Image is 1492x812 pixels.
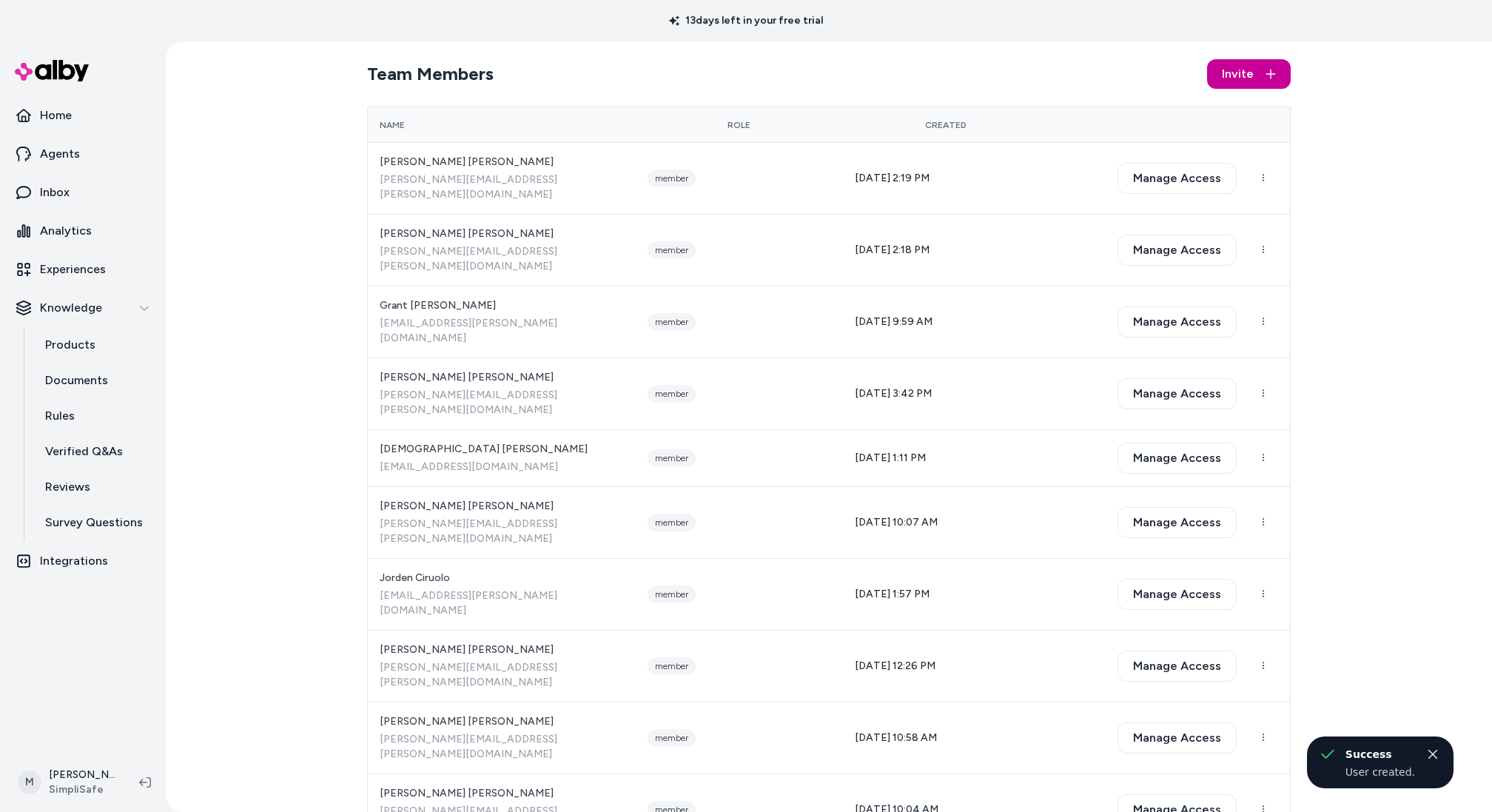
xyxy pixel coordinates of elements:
span: [EMAIL_ADDRESS][DOMAIN_NAME] [380,460,624,474]
button: Manage Access [1118,235,1237,266]
p: Documents [45,372,108,389]
span: [DATE] 10:07 AM [855,516,938,529]
div: Role [648,119,831,131]
p: Experiences [40,261,106,278]
button: Knowledge [6,290,160,326]
span: [DATE] 12:26 PM [855,660,935,672]
button: Manage Access [1118,722,1237,754]
div: member [648,449,696,467]
button: Manage Access [1118,579,1237,610]
img: alby Logo [15,60,89,81]
p: Analytics [40,222,92,240]
div: Name [380,119,624,131]
a: Products [30,327,160,363]
p: Rules [45,407,75,425]
span: [DATE] 10:58 AM [855,731,937,744]
span: [PERSON_NAME] [PERSON_NAME] [380,642,624,657]
div: Created [855,119,1038,131]
a: Home [6,98,160,133]
button: M[PERSON_NAME]SimpliSafe [9,759,127,806]
p: Reviews [45,478,90,496]
p: Inbox [40,184,70,201]
button: Manage Access [1118,507,1237,538]
div: member [648,585,696,603]
span: [PERSON_NAME][EMAIL_ADDRESS][PERSON_NAME][DOMAIN_NAME] [380,517,624,546]
div: member [648,514,696,531]
span: [PERSON_NAME] [PERSON_NAME] [380,155,624,170]
span: [DATE] 1:57 PM [855,588,930,600]
span: [PERSON_NAME] [PERSON_NAME] [380,370,624,385]
span: [PERSON_NAME] [PERSON_NAME] [380,786,624,801]
div: member [648,241,696,259]
a: Verified Q&As [30,434,160,469]
span: M [18,771,41,794]
button: Manage Access [1118,378,1237,409]
span: [PERSON_NAME] [PERSON_NAME] [380,227,624,241]
p: Integrations [40,552,108,570]
div: User created. [1345,765,1415,779]
div: member [648,729,696,747]
a: Survey Questions [30,505,160,540]
a: Rules [30,398,160,434]
div: member [648,313,696,331]
span: [PERSON_NAME][EMAIL_ADDRESS][PERSON_NAME][DOMAIN_NAME] [380,660,624,690]
p: Home [40,107,72,124]
a: Experiences [6,252,160,287]
p: Agents [40,145,80,163]
span: SimpliSafe [49,782,115,797]
span: [PERSON_NAME][EMAIL_ADDRESS][PERSON_NAME][DOMAIN_NAME] [380,732,624,762]
span: [DEMOGRAPHIC_DATA] [PERSON_NAME] [380,442,624,457]
a: Reviews [30,469,160,505]
a: Inbox [6,175,160,210]
span: [PERSON_NAME][EMAIL_ADDRESS][PERSON_NAME][DOMAIN_NAME] [380,388,624,417]
span: [DATE] 2:19 PM [855,172,930,184]
a: Documents [30,363,160,398]
span: [PERSON_NAME][EMAIL_ADDRESS][PERSON_NAME][DOMAIN_NAME] [380,244,624,274]
a: Analytics [6,213,160,249]
span: [DATE] 1:11 PM [855,452,926,464]
p: Survey Questions [45,514,143,531]
p: [PERSON_NAME] [49,768,115,782]
div: member [648,657,696,675]
h2: Team Members [367,62,494,86]
span: [DATE] 9:59 AM [855,315,932,328]
button: Manage Access [1118,651,1237,682]
span: Grant [PERSON_NAME] [380,298,624,313]
div: Success [1345,745,1415,763]
span: Invite [1222,65,1254,83]
span: [PERSON_NAME][EMAIL_ADDRESS][PERSON_NAME][DOMAIN_NAME] [380,172,624,202]
button: Invite [1207,59,1291,89]
span: [PERSON_NAME] [PERSON_NAME] [380,714,624,729]
span: [EMAIL_ADDRESS][PERSON_NAME][DOMAIN_NAME] [380,588,624,618]
p: Products [45,336,95,354]
span: Jorden Ciruolo [380,571,624,585]
div: member [648,385,696,403]
a: Integrations [6,543,160,579]
span: [DATE] 3:42 PM [855,387,932,400]
button: Manage Access [1118,163,1237,194]
button: Manage Access [1118,306,1237,338]
p: Knowledge [40,299,102,317]
a: Agents [6,136,160,172]
p: Verified Q&As [45,443,123,460]
button: Close toast [1424,745,1442,763]
div: member [648,170,696,187]
p: 13 days left in your free trial [660,13,832,28]
span: [PERSON_NAME] [PERSON_NAME] [380,499,624,514]
span: [EMAIL_ADDRESS][PERSON_NAME][DOMAIN_NAME] [380,316,624,346]
button: Manage Access [1118,443,1237,474]
span: [DATE] 2:18 PM [855,244,930,256]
